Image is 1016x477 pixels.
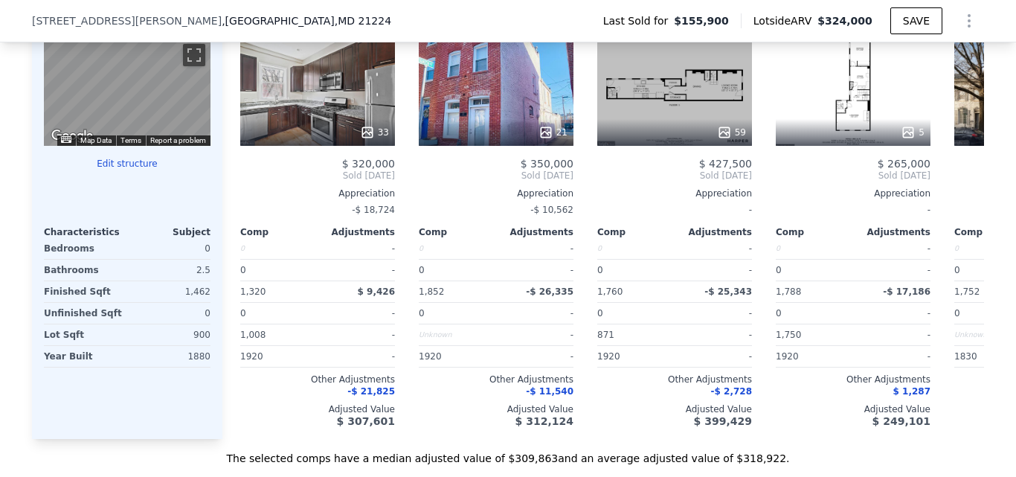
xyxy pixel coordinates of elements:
span: -$ 25,343 [704,286,752,297]
div: - [321,346,395,367]
div: Comp [240,226,318,238]
div: Unknown [419,324,493,345]
div: The selected comps have a median adjusted value of $309,863 and an average adjusted value of $318... [32,439,984,466]
span: , [GEOGRAPHIC_DATA] [222,13,391,28]
span: $ 265,000 [878,158,930,170]
div: 21 [538,125,568,140]
span: -$ 21,825 [347,386,395,397]
span: 1,752 [954,286,980,297]
div: Adjustments [318,226,395,238]
span: $ 427,500 [699,158,752,170]
div: Map [44,39,210,146]
span: 1,320 [240,286,266,297]
div: Subject [127,226,210,238]
button: SAVE [890,7,942,34]
div: Other Adjustments [240,374,395,385]
span: -$ 11,540 [526,386,573,397]
div: - [499,324,573,345]
div: Other Adjustments [419,374,573,385]
div: Appreciation [597,188,752,199]
div: Finished Sqft [44,281,124,302]
span: $ 320,000 [342,158,395,170]
div: Adjustments [853,226,930,238]
span: $ 350,000 [521,158,573,170]
span: $324,000 [817,15,872,27]
div: Comp [776,226,853,238]
span: 1,008 [240,330,266,340]
span: Sold [DATE] [419,170,573,182]
div: 59 [717,125,746,140]
button: Toggle fullscreen view [183,44,205,66]
div: - [499,346,573,367]
div: Street View [44,39,210,146]
div: Other Adjustments [776,374,930,385]
span: [STREET_ADDRESS][PERSON_NAME] [32,13,222,28]
a: Report a problem [150,136,206,144]
span: -$ 18,724 [352,205,395,215]
div: - [678,238,752,259]
div: 1920 [597,346,672,367]
span: 1,852 [419,286,444,297]
button: Edit structure [44,158,210,170]
span: Last Sold for [603,13,675,28]
span: 0 [240,308,246,318]
span: $ 1,287 [893,386,930,397]
div: 1880 [130,346,210,367]
span: 0 [776,308,782,318]
div: 0 [597,260,672,281]
span: -$ 2,728 [711,386,752,397]
div: - [776,199,930,220]
div: Bathrooms [44,260,124,281]
div: Adjustments [496,226,573,238]
div: 0 [776,238,850,259]
span: $155,900 [674,13,729,28]
span: 1,760 [597,286,623,297]
span: Lotside ARV [753,13,817,28]
div: - [856,238,930,259]
a: Open this area in Google Maps (opens a new window) [48,127,97,146]
div: Year Built [44,346,124,367]
div: Comp [597,226,675,238]
div: 1920 [776,346,850,367]
div: 33 [360,125,389,140]
div: Adjusted Value [419,403,573,415]
div: - [597,199,752,220]
span: , MD 21224 [335,15,391,27]
span: $ 9,426 [358,286,395,297]
div: 0 [240,238,315,259]
span: -$ 26,335 [526,286,573,297]
span: 1,750 [776,330,801,340]
div: - [856,260,930,281]
span: Sold [DATE] [776,170,930,182]
div: - [856,324,930,345]
div: Adjustments [675,226,752,238]
button: Map Data [80,135,112,146]
span: 1,788 [776,286,801,297]
div: 900 [130,324,210,345]
div: Unfinished Sqft [44,303,124,324]
span: Sold [DATE] [240,170,395,182]
div: 0 [130,238,210,259]
span: $ 312,124 [515,415,573,427]
div: - [856,346,930,367]
div: 0 [240,260,315,281]
span: 0 [419,308,425,318]
div: Adjusted Value [240,403,395,415]
div: 0 [419,260,493,281]
div: - [321,238,395,259]
div: Appreciation [419,188,573,199]
button: Keyboard shortcuts [61,136,71,143]
div: 2.5 [130,260,210,281]
div: Appreciation [240,188,395,199]
div: - [499,303,573,324]
div: 0 [776,260,850,281]
div: 1920 [419,346,493,367]
span: 0 [954,308,960,318]
div: Bedrooms [44,238,124,259]
div: - [321,303,395,324]
img: Google [48,127,97,146]
div: Lot Sqft [44,324,124,345]
div: - [856,303,930,324]
span: Sold [DATE] [597,170,752,182]
span: -$ 10,562 [530,205,573,215]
